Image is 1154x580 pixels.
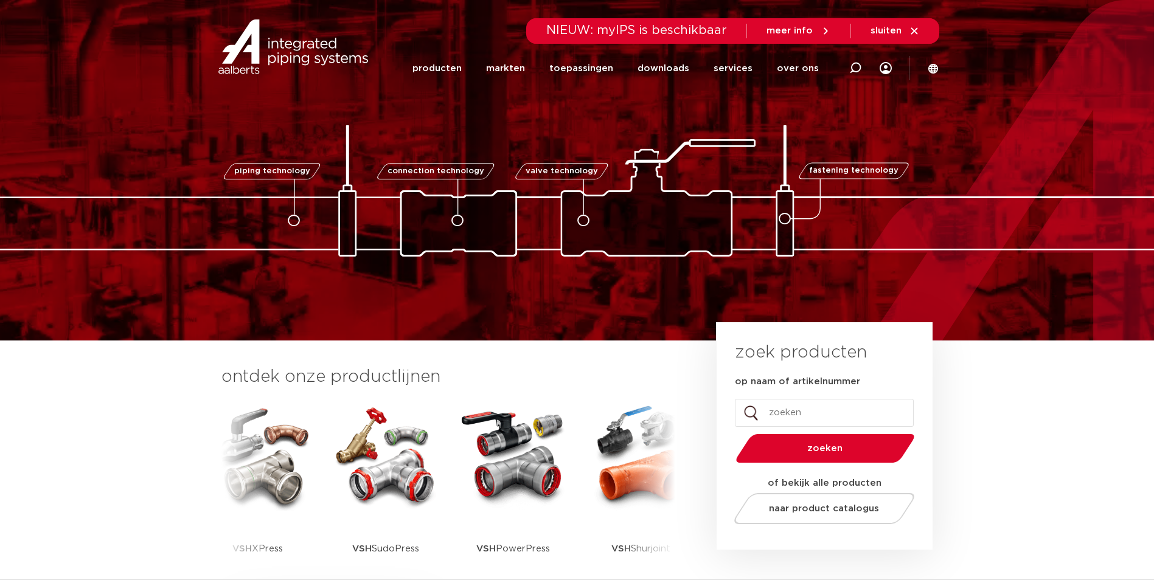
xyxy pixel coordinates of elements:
[221,365,675,389] h3: ontdek onze productlijnen
[476,544,496,553] strong: VSH
[809,167,899,175] span: fastening technology
[412,45,462,92] a: producten
[387,167,484,175] span: connection technology
[767,444,883,453] span: zoeken
[412,45,819,92] nav: Menu
[777,45,819,92] a: over ons
[352,544,372,553] strong: VSH
[735,340,867,365] h3: zoek producten
[234,167,310,175] span: piping technology
[714,45,753,92] a: services
[766,26,813,35] span: meer info
[735,399,914,427] input: zoeken
[871,26,902,35] span: sluiten
[768,478,881,488] strong: of bekijk alle producten
[638,45,689,92] a: downloads
[731,493,917,524] a: naar product catalogus
[611,544,631,553] strong: VSH
[871,26,920,36] a: sluiten
[766,26,831,36] a: meer info
[735,376,860,388] label: op naam of artikelnummer
[731,433,919,464] button: zoeken
[769,504,879,513] span: naar product catalogus
[232,544,252,553] strong: VSH
[549,45,613,92] a: toepassingen
[546,24,727,36] span: NIEUW: myIPS is beschikbaar
[526,167,598,175] span: valve technology
[486,45,525,92] a: markten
